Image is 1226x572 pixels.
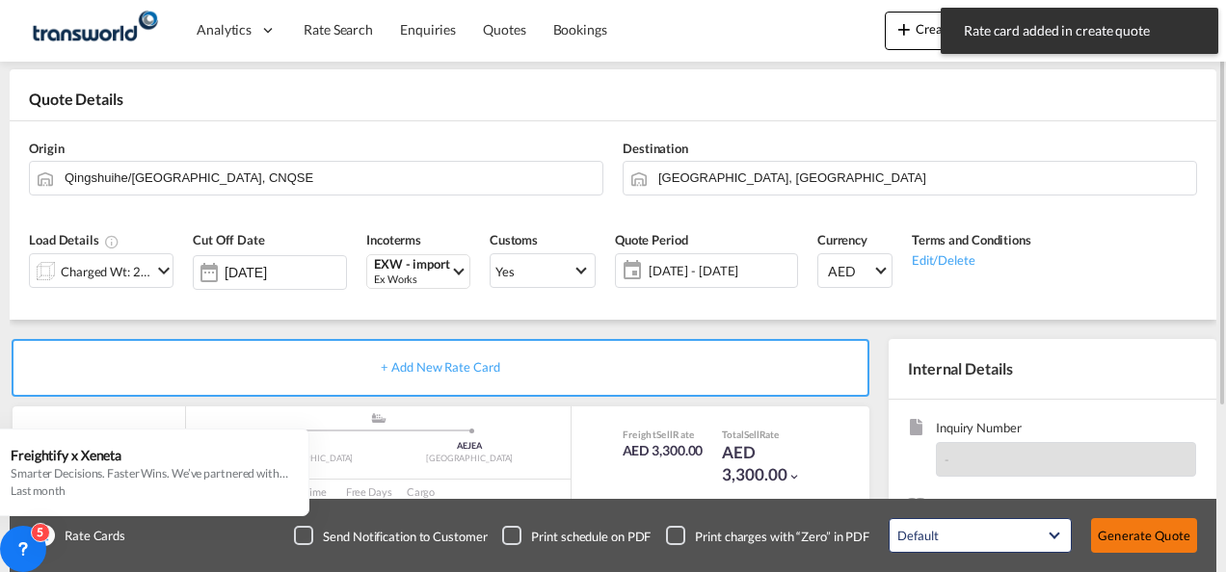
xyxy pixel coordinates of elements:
input: Search by Door/Port [658,161,1186,195]
div: Edit/Delete [912,249,1031,269]
div: [GEOGRAPHIC_DATA] [379,453,562,465]
div: AEJEA [379,440,562,453]
span: [DATE] - [DATE] [644,257,797,284]
span: Origin [29,141,64,156]
input: Search by Door/Port [65,161,593,195]
div: Internal Details [889,339,1216,399]
div: Freight Rate [623,428,704,441]
span: Sell [656,429,673,440]
div: Yes [495,264,515,279]
md-icon: icon-plus 400-fg [893,17,916,40]
md-icon: icon-chevron-down [152,259,175,282]
img: f753ae806dec11f0841701cdfdf085c0.png [29,9,159,52]
span: Incoterms [366,232,421,247]
span: Quotes [483,21,525,38]
md-select: Select Incoterms: EXW - import Ex Works [366,254,470,289]
span: Load Details [29,232,120,247]
button: icon-plus 400-fgCreate Quote [885,12,999,50]
md-icon: Chargeable Weight [104,234,120,249]
md-icon: icon-calendar [616,259,639,282]
md-input-container: Jebel Ali, AEJEA [623,161,1197,195]
span: Inquiry Number [936,419,1196,441]
md-select: Select Customs: Yes [490,253,596,288]
span: Rate Cards [55,527,125,544]
span: + Add New Rate Card [381,359,499,375]
div: Charged Wt: 22.00 W/Micon-chevron-down [29,253,173,288]
span: Destination [623,141,688,156]
div: Default [897,528,938,543]
div: Cargo [407,484,530,499]
span: AED [828,262,872,281]
span: Search Reference [936,496,1196,518]
span: Analytics [197,20,252,39]
span: Rate Search [304,21,373,38]
div: AED 3,300.00 [623,441,704,460]
span: Customs [490,232,538,247]
md-checkbox: Checkbox No Ink [502,526,651,545]
md-checkbox: Checkbox No Ink [294,526,487,545]
div: Free Days [346,484,392,499]
span: Quote Period [615,232,688,247]
md-checkbox: Checkbox No Ink [666,526,869,545]
div: Quote Details [10,89,1216,119]
md-icon: assets/icons/custom/ship-fill.svg [367,413,390,423]
div: Charged Wt: 22.00 W/M [61,258,151,285]
input: Select [225,265,346,280]
md-select: Select Currency: د.إ AEDUnited Arab Emirates Dirham [817,253,893,288]
div: Print schedule on PDF [531,528,651,545]
div: Print charges with “Zero” in PDF [695,528,869,545]
div: Send Notification to Customer [323,528,487,545]
span: Terms and Conditions [912,232,1031,247]
span: Sell [744,429,760,440]
div: + Add New Rate Card [12,339,869,397]
span: Cut Off Date [193,232,265,247]
span: Rate card added in create quote [958,21,1201,40]
span: Bookings [553,21,607,38]
span: Enquiries [400,21,456,38]
md-icon: icon-chevron-down [787,470,801,483]
div: Total Rate [722,428,818,441]
md-input-container: Qingshuihe/Shenzhen, CNQSE [29,161,603,195]
span: [DATE] - [DATE] [649,262,792,279]
div: EXW - import [374,257,450,272]
button: Generate Quote [1091,518,1197,553]
span: Currency [817,232,867,247]
div: Ex Works [374,272,450,286]
div: AED 3,300.00 [722,441,818,487]
span: - [945,452,949,467]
